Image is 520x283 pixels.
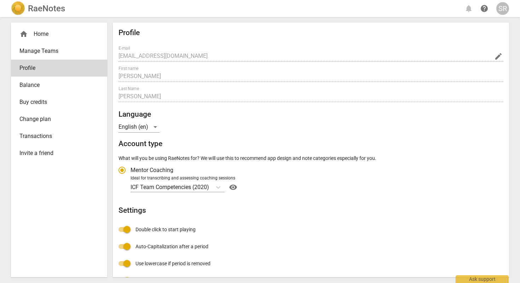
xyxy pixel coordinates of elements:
a: Help [225,182,239,193]
button: SR [496,2,509,15]
a: Manage Teams [11,43,107,60]
a: Help [478,2,491,15]
div: English (en) [119,121,160,133]
a: Change plan [11,111,107,128]
h2: Settings [119,206,503,215]
button: Change Email [493,51,503,61]
div: Ask support [456,275,509,283]
span: Profile [19,64,93,72]
img: Logo [11,1,25,16]
div: Home [11,26,107,43]
label: First name [119,66,138,71]
span: Balance [19,81,93,89]
a: Invite a friend [11,145,107,162]
span: Mentor Coaching [131,166,173,174]
span: Buy credits [19,98,93,106]
a: Transactions [11,128,107,145]
span: Auto-Capitalization after a period [135,243,208,250]
span: Change plan [19,115,93,123]
span: Invite a friend [19,149,93,157]
p: What will you be using RaeNotes for? We will use this to recommend app design and note categories... [119,155,503,162]
div: Ideal for transcribing and assessing coaching sessions [131,175,501,182]
h2: Account type [119,139,503,148]
div: Home [19,30,93,38]
span: help [480,4,489,13]
a: LogoRaeNotes [11,1,65,16]
span: home [19,30,28,38]
span: Transactions [19,132,93,140]
span: visibility [227,183,239,192]
p: ICF Team Competencies (2020) [131,183,209,191]
span: Double click to start playing [135,226,196,233]
h2: Profile [119,28,503,37]
span: Use lowercase if period is removed [135,260,210,267]
span: Manage Teams [19,47,93,55]
h2: Language [119,110,503,119]
button: Help [227,182,239,193]
input: Ideal for transcribing and assessing coaching sessionsICF Team Competencies (2020)Help [210,184,211,190]
a: Buy credits [11,94,107,111]
h2: RaeNotes [28,4,65,13]
a: Profile [11,60,107,77]
a: Balance [11,77,107,94]
label: E-mail [119,46,130,50]
span: edit [494,52,503,61]
div: Account type [119,162,503,193]
label: Last Name [119,87,139,91]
